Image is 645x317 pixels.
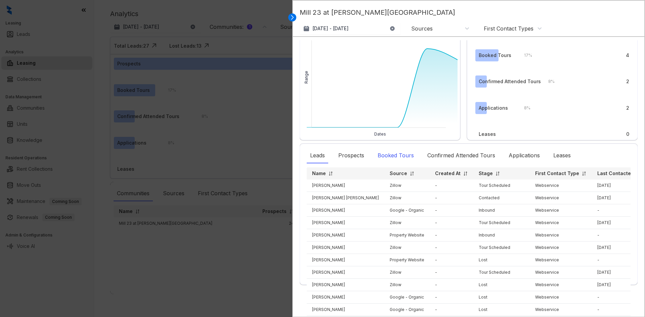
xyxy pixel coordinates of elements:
[384,217,430,229] td: Zillow
[430,242,473,254] td: -
[307,148,328,163] div: Leads
[484,25,533,32] div: First Contact Types
[430,179,473,192] td: -
[626,52,629,59] div: 4
[530,242,592,254] td: Webservice
[542,78,555,85] div: 8 %
[530,279,592,291] td: Webservice
[626,130,629,138] div: 0
[473,229,530,242] td: Inbound
[530,291,592,304] td: Webservice
[384,279,430,291] td: Zillow
[312,25,349,32] p: [DATE] - [DATE]
[473,242,530,254] td: Tour Scheduled
[530,192,592,204] td: Webservice
[307,179,384,192] td: [PERSON_NAME]
[530,179,592,192] td: Webservice
[535,170,579,177] p: First Contact Type
[530,229,592,242] td: Webservice
[307,217,384,229] td: [PERSON_NAME]
[473,192,530,204] td: Contacted
[530,254,592,266] td: Webservice
[328,171,333,176] img: sorting
[582,171,587,176] img: sorting
[411,25,433,32] div: Sources
[495,171,500,176] img: sorting
[430,304,473,316] td: -
[479,78,541,85] div: Confirmed Attended Tours
[307,242,384,254] td: [PERSON_NAME]
[384,179,430,192] td: Zillow
[410,171,415,176] img: sorting
[473,204,530,217] td: Inbound
[626,104,629,112] div: 2
[307,291,384,304] td: [PERSON_NAME]
[430,192,473,204] td: -
[384,291,430,304] td: Google - Organic
[479,104,508,112] div: Applications
[430,291,473,304] td: -
[307,279,384,291] td: [PERSON_NAME]
[530,266,592,279] td: Webservice
[384,204,430,217] td: Google - Organic
[430,204,473,217] td: -
[430,266,473,279] td: -
[424,148,499,163] div: Confirmed Attended Tours
[517,104,530,112] div: 8 %
[473,266,530,279] td: Tour Scheduled
[307,266,384,279] td: [PERSON_NAME]
[307,204,384,217] td: [PERSON_NAME]
[473,179,530,192] td: Tour Scheduled
[300,22,400,35] button: [DATE] - [DATE]
[530,217,592,229] td: Webservice
[473,217,530,229] td: Tour Scheduled
[473,304,530,316] td: Lost
[530,204,592,217] td: Webservice
[312,170,326,177] p: Name
[303,71,309,84] div: Range
[479,52,511,59] div: Booked Tours
[463,171,468,176] img: sorting
[517,52,532,59] div: 17 %
[384,229,430,242] td: Property Website
[384,192,430,204] td: Zillow
[374,148,417,163] div: Booked Tours
[430,254,473,266] td: -
[505,148,543,163] div: Applications
[530,304,592,316] td: Webservice
[473,291,530,304] td: Lost
[550,148,574,163] div: Leases
[479,170,493,177] p: Stage
[384,254,430,266] td: Property Website
[430,217,473,229] td: -
[626,78,629,85] div: 2
[335,148,368,163] div: Prospects
[303,131,457,137] div: Dates
[384,242,430,254] td: Zillow
[390,170,407,177] p: Source
[435,170,461,177] p: Created At
[430,279,473,291] td: -
[479,130,496,138] div: Leases
[473,254,530,266] td: Lost
[307,304,384,316] td: [PERSON_NAME]
[300,7,638,22] p: Mill 23 at [PERSON_NAME][GEOGRAPHIC_DATA]
[473,279,530,291] td: Lost
[307,229,384,242] td: [PERSON_NAME]
[307,192,384,204] td: [PERSON_NAME] [PERSON_NAME]
[430,229,473,242] td: -
[307,254,384,266] td: [PERSON_NAME]
[384,266,430,279] td: Zillow
[384,304,430,316] td: Google - Organic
